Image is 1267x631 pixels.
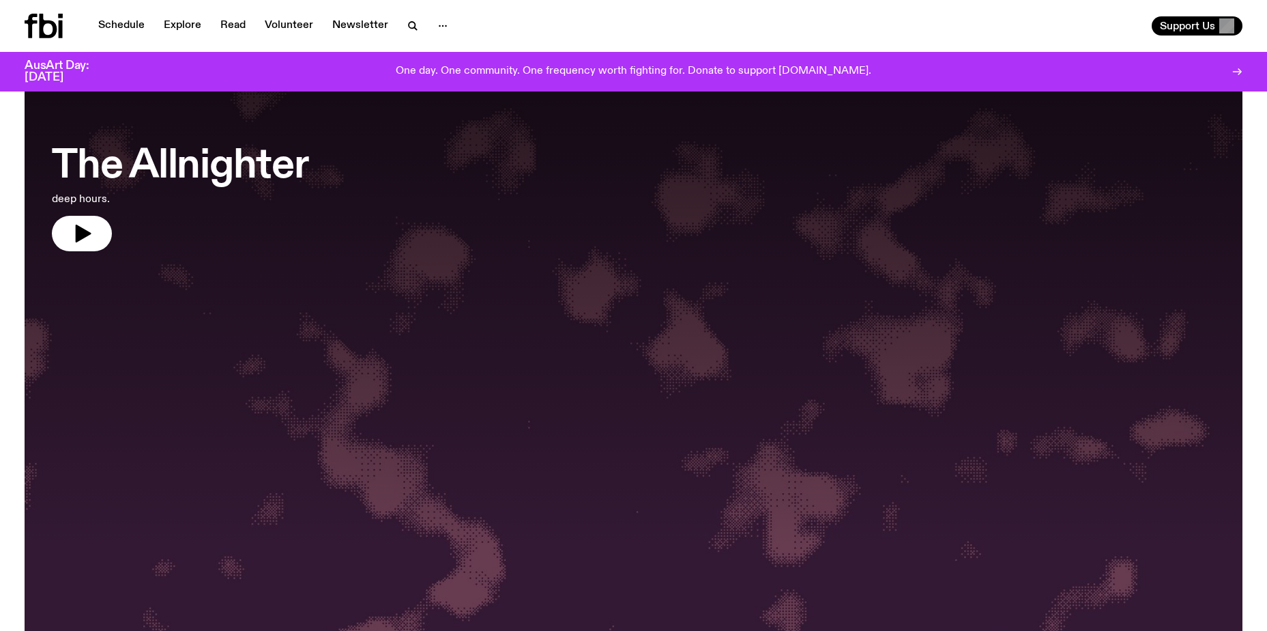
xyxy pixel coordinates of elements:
a: Volunteer [257,16,321,36]
a: The Allnighterdeep hours. [52,134,308,251]
p: deep hours. [52,191,308,208]
a: Newsletter [324,16,396,36]
button: Support Us [1152,16,1242,36]
p: One day. One community. One frequency worth fighting for. Donate to support [DOMAIN_NAME]. [396,66,871,78]
span: Support Us [1160,20,1215,32]
h3: AusArt Day: [DATE] [25,60,112,83]
a: Schedule [90,16,153,36]
h3: The Allnighter [52,148,308,186]
a: Read [212,16,254,36]
a: Explore [156,16,209,36]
